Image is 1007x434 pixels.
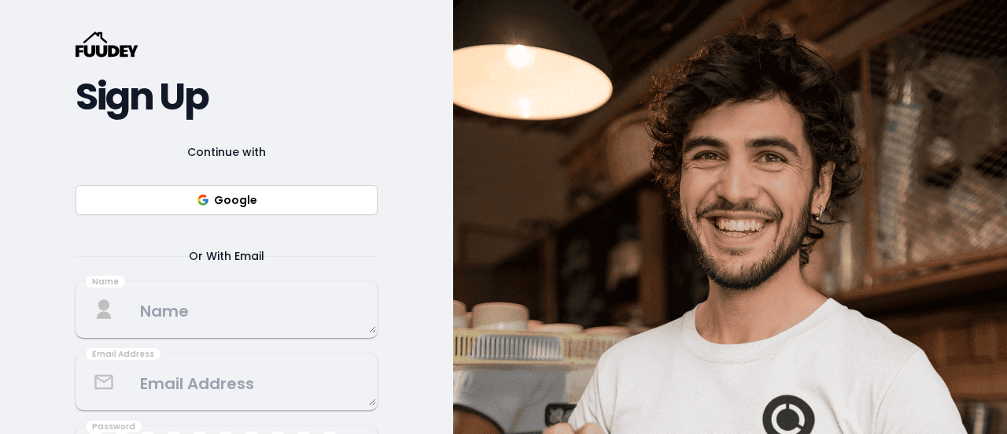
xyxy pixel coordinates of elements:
[76,83,378,111] h2: Sign Up
[86,276,125,288] div: Name
[168,143,285,161] span: Continue with
[86,421,142,433] div: Password
[86,348,160,361] div: Email Address
[76,32,138,57] svg: {/* Added fill="currentColor" here */} {/* This rectangle defines the background. Its explicit fi...
[170,247,283,265] span: Or With Email
[76,185,378,215] button: Google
